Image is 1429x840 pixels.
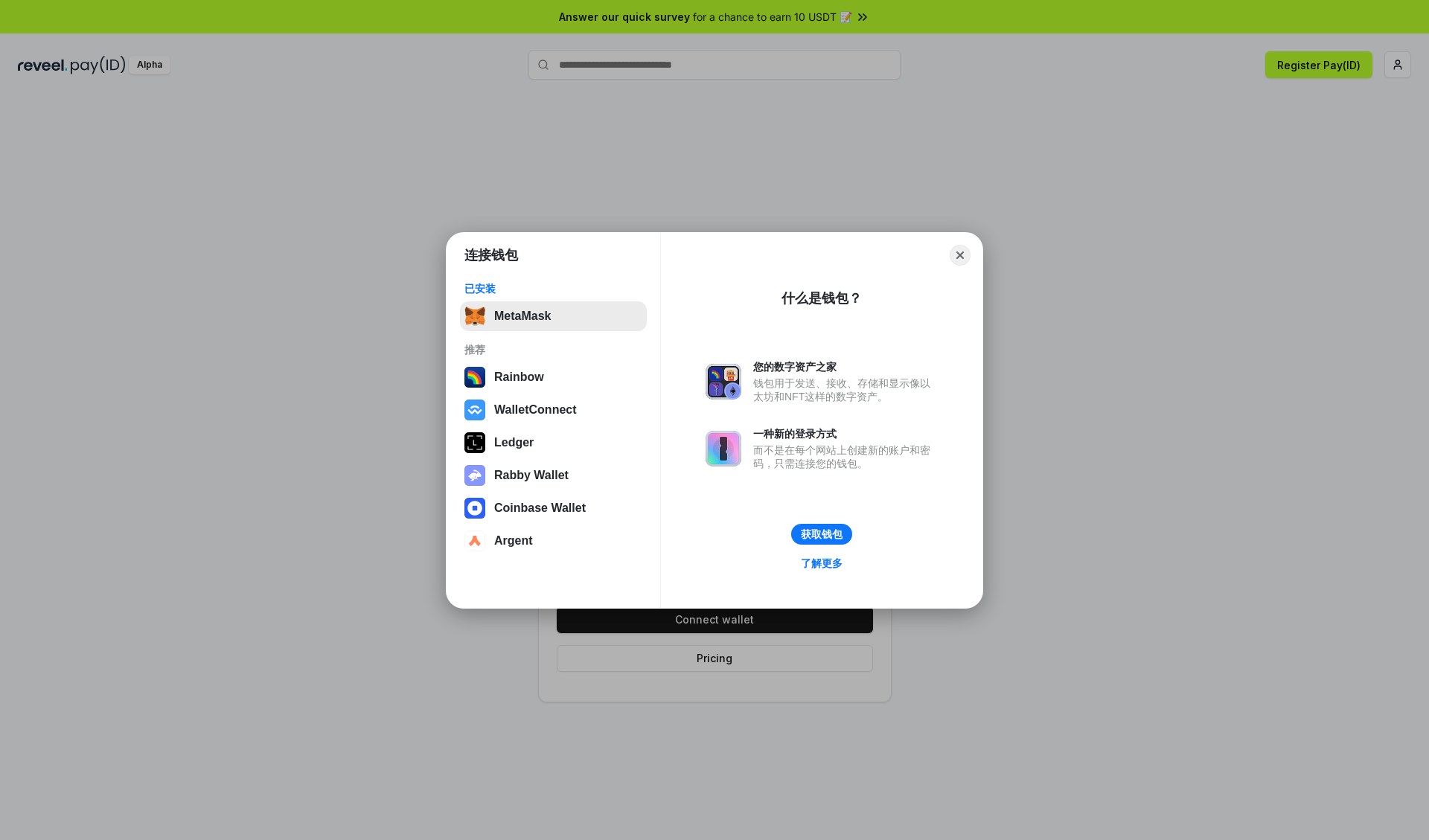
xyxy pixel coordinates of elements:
[792,554,851,573] a: 了解更多
[464,306,485,327] img: svg+xml,%3Csvg%20fill%3D%22none%22%20height%3D%2233%22%20viewBox%3D%220%200%2035%2033%22%20width%...
[464,246,518,264] h1: 连接钱包
[460,526,647,556] button: Argent
[460,362,647,392] button: Rainbow
[464,400,485,420] img: svg+xml,%3Csvg%20width%3D%2228%22%20height%3D%2228%22%20viewBox%3D%220%200%2028%2028%22%20fill%3D...
[753,360,938,373] div: 您的数字资产之家
[460,301,647,331] button: MetaMask
[950,245,971,266] button: Close
[753,427,938,440] div: 一种新的登录方式
[494,403,577,417] div: WalletConnect
[494,310,551,323] div: MetaMask
[464,465,485,486] img: svg+xml,%3Csvg%20xmlns%3D%22http%3A%2F%2Fwww.w3.org%2F2000%2Fsvg%22%20fill%3D%22none%22%20viewBox...
[753,443,938,470] div: 而不是在每个网站上创建新的账户和密码，只需连接您的钱包。
[464,498,485,519] img: svg+xml,%3Csvg%20width%3D%2228%22%20height%3D%2228%22%20viewBox%3D%220%200%2028%2028%22%20fill%3D...
[706,431,741,467] img: svg+xml,%3Csvg%20xmlns%3D%22http%3A%2F%2Fwww.w3.org%2F2000%2Fsvg%22%20fill%3D%22none%22%20viewBox...
[706,364,741,400] img: svg+xml,%3Csvg%20xmlns%3D%22http%3A%2F%2Fwww.w3.org%2F2000%2Fsvg%22%20fill%3D%22none%22%20viewBox...
[464,530,485,551] img: svg+xml,%3Csvg%20width%3D%2228%22%20height%3D%2228%22%20viewBox%3D%220%200%2028%2028%22%20fill%3D...
[801,528,843,541] div: 获取钱包
[494,469,569,482] div: Rabby Wallet
[460,461,647,490] button: Rabby Wallet
[464,367,485,388] img: svg+xml,%3Csvg%20width%3D%22120%22%20height%3D%22120%22%20viewBox%3D%220%200%20120%20120%22%20fil...
[781,289,862,307] div: 什么是钱包？
[464,432,485,453] img: svg+xml,%3Csvg%20xmlns%3D%22http%3A%2F%2Fwww.w3.org%2F2000%2Fsvg%22%20width%3D%2228%22%20height%3...
[464,282,642,295] div: 已安装
[753,376,938,403] div: 钱包用于发送、接收、存储和显示像以太坊和NFT这样的数字资产。
[791,524,852,545] button: 获取钱包
[460,493,647,523] button: Coinbase Wallet
[460,395,647,425] button: WalletConnect
[464,343,642,356] div: 推荐
[494,371,544,384] div: Rainbow
[801,557,843,570] div: 了解更多
[494,436,534,449] div: Ledger
[494,534,533,548] div: Argent
[460,428,647,458] button: Ledger
[494,501,586,515] div: Coinbase Wallet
